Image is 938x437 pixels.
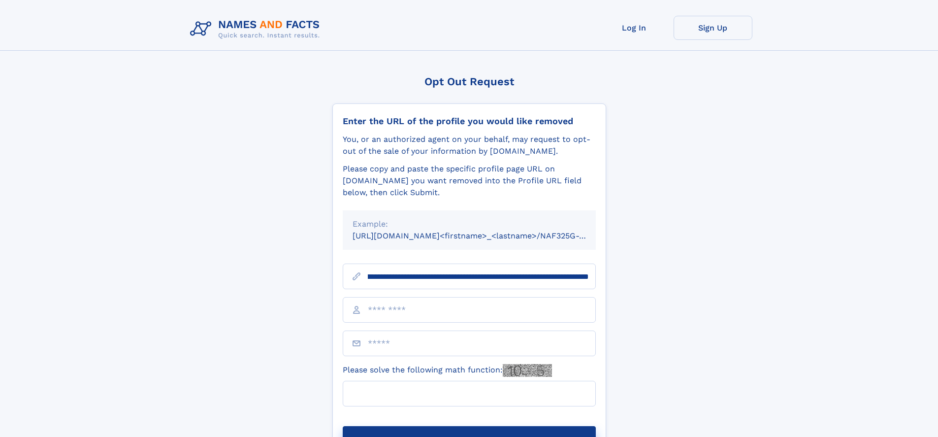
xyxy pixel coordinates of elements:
[343,163,596,199] div: Please copy and paste the specific profile page URL on [DOMAIN_NAME] you want removed into the Pr...
[353,218,586,230] div: Example:
[353,231,615,240] small: [URL][DOMAIN_NAME]<firstname>_<lastname>/NAF325G-xxxxxxxx
[186,16,328,42] img: Logo Names and Facts
[343,364,552,377] label: Please solve the following math function:
[343,116,596,127] div: Enter the URL of the profile you would like removed
[674,16,752,40] a: Sign Up
[595,16,674,40] a: Log In
[332,75,606,88] div: Opt Out Request
[343,134,596,157] div: You, or an authorized agent on your behalf, may request to opt-out of the sale of your informatio...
